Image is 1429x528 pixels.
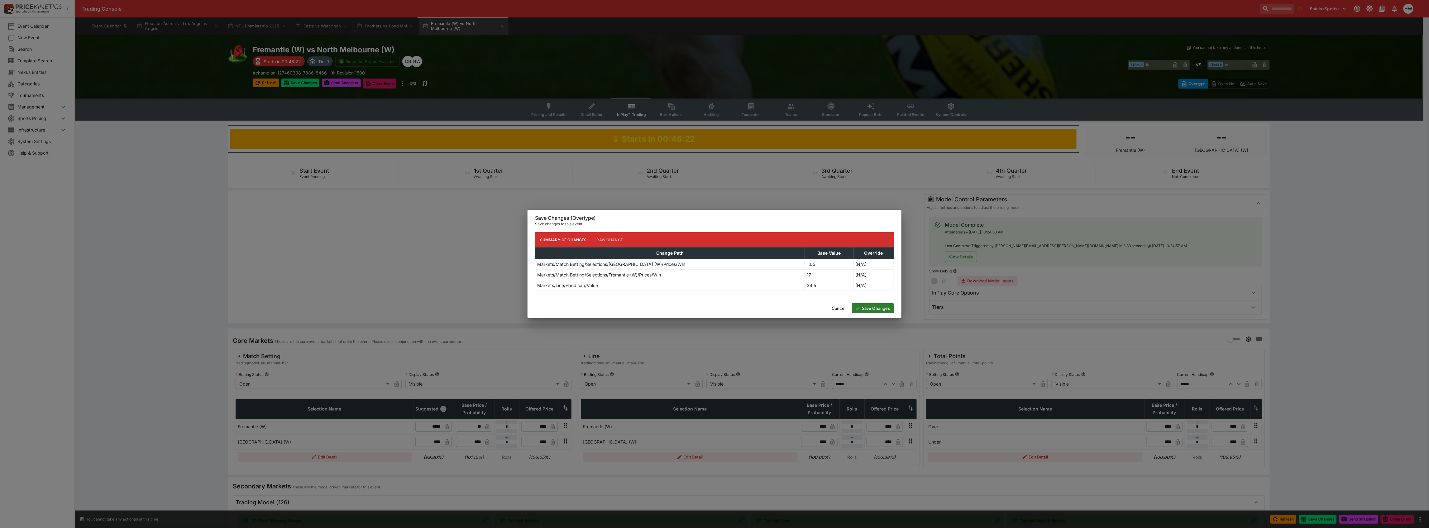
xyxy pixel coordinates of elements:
[853,280,894,291] td: (N/A)
[592,232,628,247] button: Raw Change
[535,232,592,247] button: Summary of Changes
[853,247,894,259] th: Override
[805,270,853,280] td: 17
[805,280,853,291] td: 34.5
[535,221,894,227] p: Save changes to this event.
[535,247,805,259] th: Change Path
[805,247,853,259] th: Base Value
[805,259,853,270] td: 1.05
[535,215,894,221] h6: Save Changes (Overtype)
[537,271,661,278] p: Markets/Match Betting/Selections/Fremantle (W)/Prices/Win
[853,270,894,280] td: (N/A)
[537,282,598,289] p: Markets/Line/Handicap/Value
[852,303,894,313] button: Save Changes
[853,259,894,270] td: (N/A)
[828,303,849,313] button: Cancel
[537,261,685,267] p: Markets/Match Betting/Selections/[GEOGRAPHIC_DATA] (W)/Prices/Win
